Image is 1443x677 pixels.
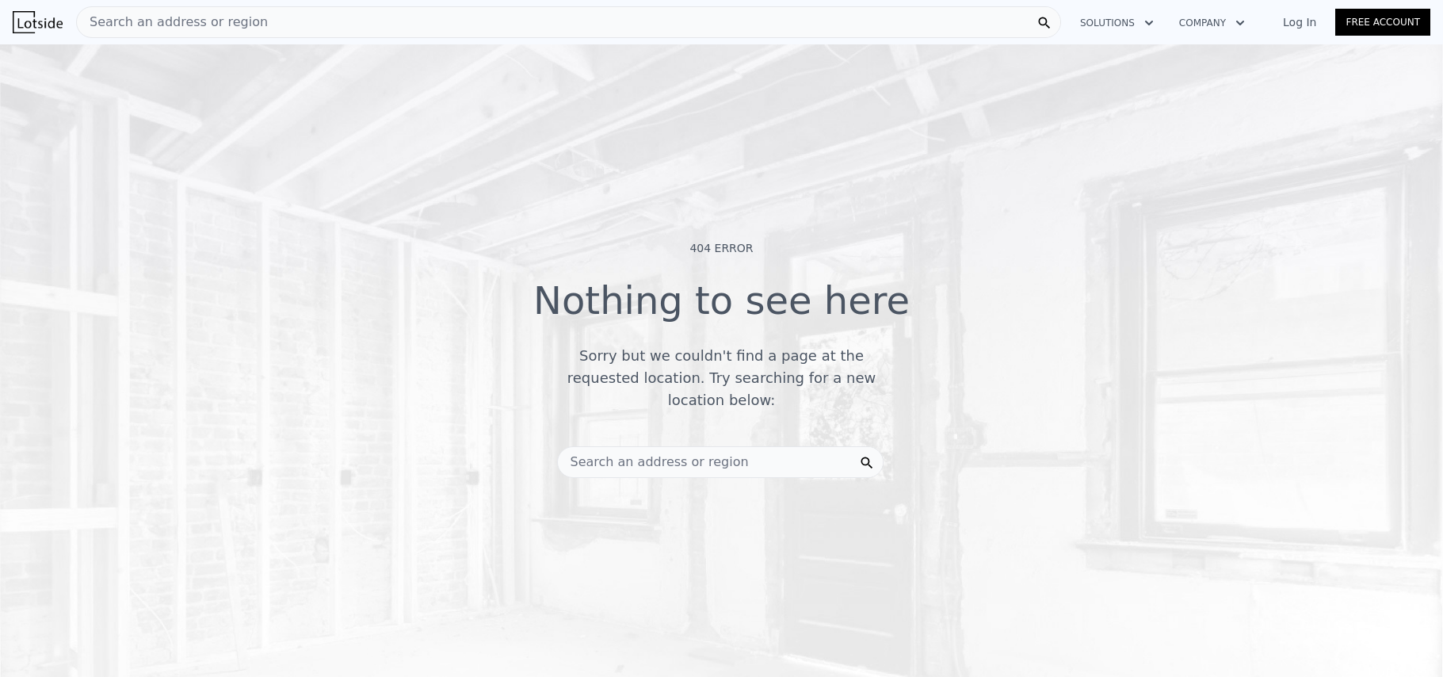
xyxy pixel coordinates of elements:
a: Free Account [1335,9,1430,36]
button: Company [1166,9,1258,37]
div: Nothing to see here [533,281,910,332]
span: Search an address or region [558,453,749,472]
span: Search an address or region [77,13,268,32]
div: Sorry but we couldn't find a page at the requested location. Try searching for a new location below: [544,345,899,411]
div: 404 Error [689,240,753,256]
a: Log In [1264,14,1335,30]
button: Solutions [1067,9,1166,37]
img: Lotside [13,11,63,33]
